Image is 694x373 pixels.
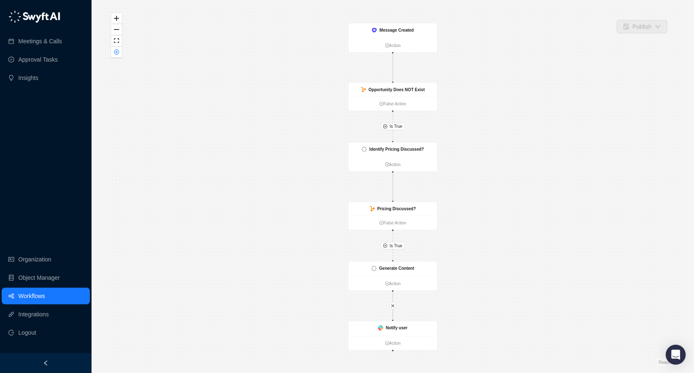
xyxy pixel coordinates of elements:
[659,360,679,365] a: React Flow attribution
[18,70,38,86] a: Insights
[8,10,60,23] img: logo-05li4sbe.png
[377,206,416,211] strong: Pricing Discussed?
[383,124,387,129] span: close-circle
[348,100,437,107] a: False Action
[348,161,437,168] a: Action
[379,221,384,225] span: plus-circle
[111,13,122,24] button: zoom in
[18,324,36,341] span: Logout
[372,27,377,33] img: ix+ea6nV3o2uKgAAAABJRU5ErkJggg==
[385,341,389,345] span: plus-circle
[390,123,403,130] span: Is True
[348,42,437,49] a: Action
[348,82,438,111] div: Opportunity Does NOT Existplus-circleFalse Action
[348,201,438,230] div: Pricing Discussed?plus-circleFalse Action
[18,51,58,68] a: Approval Tasks
[348,142,438,172] div: Identify Pricing Discussed?plus-circleAction
[378,325,384,331] img: slack-Cn3INd-T.png
[381,242,405,249] button: Is True
[385,281,389,286] span: plus-circle
[362,147,367,152] img: logo-small-inverted-DW8HDUn_.png
[381,123,405,130] button: Is True
[379,266,414,271] strong: Generate Content
[111,47,122,58] button: close-circle
[391,303,395,308] span: close
[8,330,14,336] span: logout
[18,251,51,268] a: Organization
[385,43,389,47] span: plus-circle
[348,340,437,346] a: Action
[18,33,62,50] a: Meetings & Calls
[43,360,49,366] span: left
[383,244,387,248] span: close-circle
[666,345,686,365] div: Open Intercom Messenger
[348,261,438,291] div: Generate Contentplus-circleAction
[18,306,49,323] a: Integrations
[372,266,377,271] img: logo-small-inverted-DW8HDUn_.png
[386,326,407,330] strong: Notify user
[617,20,667,33] button: Publish
[369,147,424,152] strong: Identify Pricing Discussed?
[348,321,438,351] div: Notify userplus-circleAction
[348,23,438,52] div: Message Createdplus-circleAction
[369,87,425,92] strong: Opportunity Does NOT Exist
[385,162,389,167] span: plus-circle
[379,28,414,32] strong: Message Created
[114,50,119,55] span: close-circle
[390,242,403,249] span: Is True
[111,24,122,35] button: zoom out
[111,35,122,47] button: fit view
[18,288,45,304] a: Workflows
[348,219,437,226] a: False Action
[348,280,437,287] a: Action
[379,102,384,106] span: plus-circle
[18,269,60,286] a: Object Manager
